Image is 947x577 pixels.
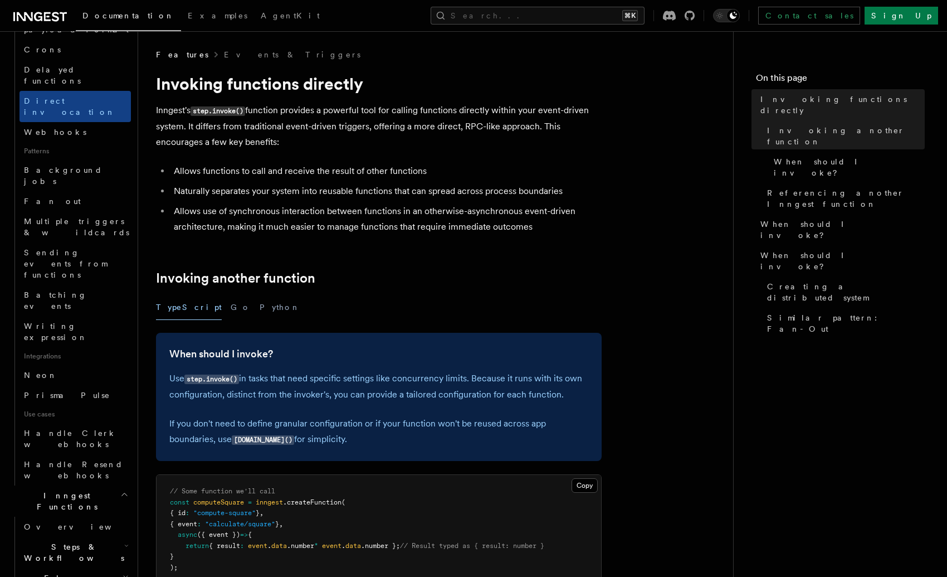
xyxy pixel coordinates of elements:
a: Prisma Pulse [19,385,131,405]
button: Search...⌘K [431,7,645,25]
span: When should I invoke? [760,219,925,241]
a: Direct invocation [19,91,131,122]
p: Use in tasks that need specific settings like concurrency limits. Because it runs with its own co... [169,371,588,403]
span: = [248,498,252,506]
a: Overview [19,517,131,537]
span: .createFunction [283,498,341,506]
a: Handle Resend webhooks [19,454,131,486]
span: Examples [188,11,247,20]
a: Events & Triggers [224,49,360,60]
span: Direct invocation [24,96,115,117]
span: Multiple triggers & wildcards [24,217,129,237]
span: } [256,509,260,517]
a: Invoking functions directly [756,89,925,120]
span: Referencing another Inngest function [767,187,925,210]
span: Overview [24,522,139,531]
span: When should I invoke? [760,250,925,272]
code: [DOMAIN_NAME]() [232,435,294,445]
span: { result [209,542,240,550]
a: Crons [19,40,131,60]
a: When should I invoke? [756,214,925,245]
span: return [186,542,209,550]
button: Inngest Functions [9,486,131,517]
span: data [271,542,287,550]
span: // Some function we'll call [170,487,275,495]
button: Copy [572,478,598,493]
span: Invoking functions directly [760,94,925,116]
a: Webhooks [19,122,131,142]
span: Handle Clerk webhooks [24,429,117,449]
span: .number }; [361,542,400,550]
span: computeSquare [193,498,244,506]
span: Integrations [19,347,131,365]
span: data [345,542,361,550]
li: Allows functions to call and receive the result of other functions [170,163,602,179]
span: Invoking another function [767,125,925,147]
kbd: ⌘K [622,10,638,21]
a: Delayed functions [19,60,131,91]
button: Python [260,295,300,320]
span: , [260,509,263,517]
span: "calculate/square" [205,520,275,528]
span: Sending events from functions [24,248,107,279]
span: When should I invoke? [774,156,925,178]
a: Documentation [76,3,181,31]
span: ({ event }) [197,531,240,539]
button: Steps & Workflows [19,537,131,568]
span: const [170,498,189,506]
li: Naturally separates your system into reusable functions that can spread across process boundaries [170,183,602,199]
a: Fan out [19,191,131,211]
span: . [341,542,345,550]
span: Webhooks [24,128,86,137]
span: } [275,520,279,528]
button: Go [231,295,251,320]
a: When should I invoke? [169,346,273,362]
span: "compute-square" [193,509,256,517]
a: Similar pattern: Fan-Out [763,308,925,339]
span: { event [170,520,197,528]
span: Fan out [24,197,81,206]
span: // Result typed as { result: number } [400,542,544,550]
span: Writing expression [24,322,87,342]
span: . [267,542,271,550]
li: Allows use of synchronous interaction between functions in an otherwise-asynchronous event-driven... [170,203,602,235]
a: Invoking another function [156,270,315,286]
span: AgentKit [261,11,320,20]
span: Background jobs [24,166,102,186]
span: Prisma Pulse [24,391,110,400]
a: Background jobs [19,160,131,191]
a: Referencing another Inngest function [763,183,925,214]
span: ); [170,564,178,571]
a: Sending events from functions [19,243,131,285]
a: Invoking another function [763,120,925,152]
span: Neon [24,371,57,380]
span: { [248,531,252,539]
a: Creating a distributed system [763,277,925,308]
a: Sign Up [865,7,938,25]
span: Steps & Workflows [19,541,124,564]
span: async [178,531,197,539]
span: } [170,552,174,560]
a: Writing expression [19,316,131,347]
span: { id [170,509,186,517]
a: Examples [181,3,254,30]
span: event [322,542,341,550]
h1: Invoking functions directly [156,74,602,94]
span: inngest [256,498,283,506]
h4: On this page [756,71,925,89]
a: AgentKit [254,3,326,30]
span: Crons [24,45,61,54]
span: Inngest Functions [9,490,120,512]
span: Use cases [19,405,131,423]
a: Neon [19,365,131,385]
span: Documentation [82,11,174,20]
button: TypeScript [156,295,222,320]
span: Creating a distributed system [767,281,925,303]
span: Delayed functions [24,65,81,85]
span: : [186,509,189,517]
span: event [248,542,267,550]
a: Batching events [19,285,131,316]
code: step.invoke() [184,375,239,384]
button: Toggle dark mode [713,9,740,22]
a: When should I invoke? [769,152,925,183]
